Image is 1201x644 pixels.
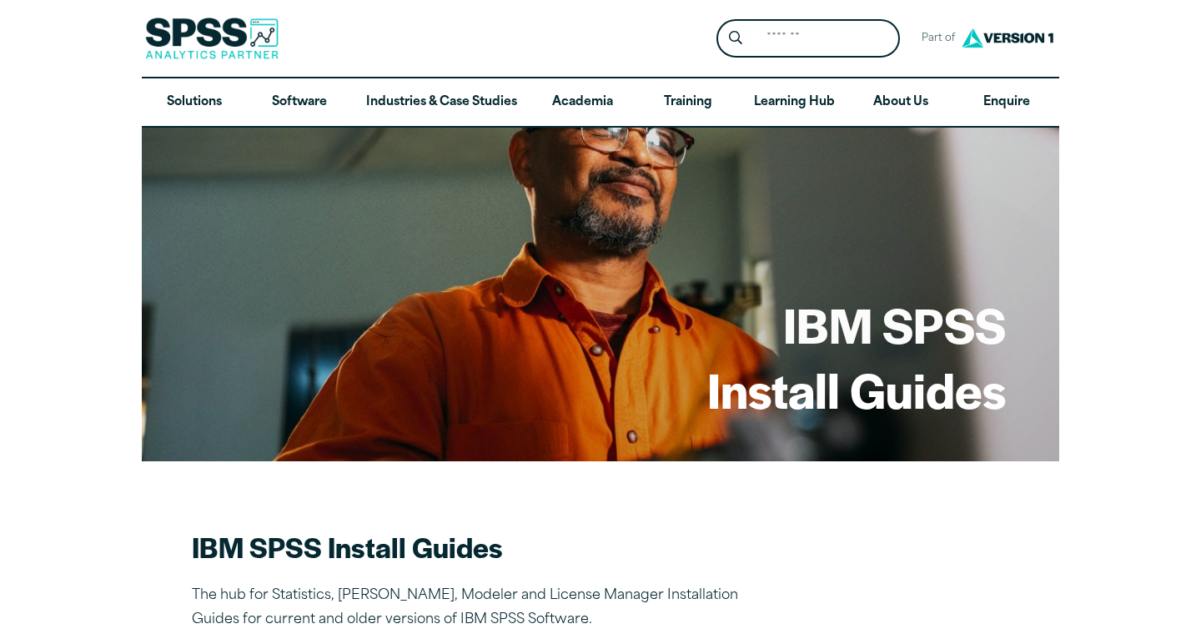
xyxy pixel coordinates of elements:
[192,528,776,566] h2: IBM SPSS Install Guides
[741,78,848,127] a: Learning Hub
[636,78,741,127] a: Training
[913,27,957,51] span: Part of
[353,78,530,127] a: Industries & Case Studies
[142,78,247,127] a: Solutions
[721,23,751,54] button: Search magnifying glass icon
[247,78,352,127] a: Software
[192,584,776,632] p: The hub for Statistics, [PERSON_NAME], Modeler and License Manager Installation Guides for curren...
[729,31,742,45] svg: Search magnifying glass icon
[716,19,900,58] form: Site Header Search Form
[530,78,636,127] a: Academia
[707,292,1006,421] h1: IBM SPSS Install Guides
[957,23,1058,53] img: Version1 Logo
[142,78,1059,127] nav: Desktop version of site main menu
[145,18,279,59] img: SPSS Analytics Partner
[848,78,953,127] a: About Us
[954,78,1059,127] a: Enquire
